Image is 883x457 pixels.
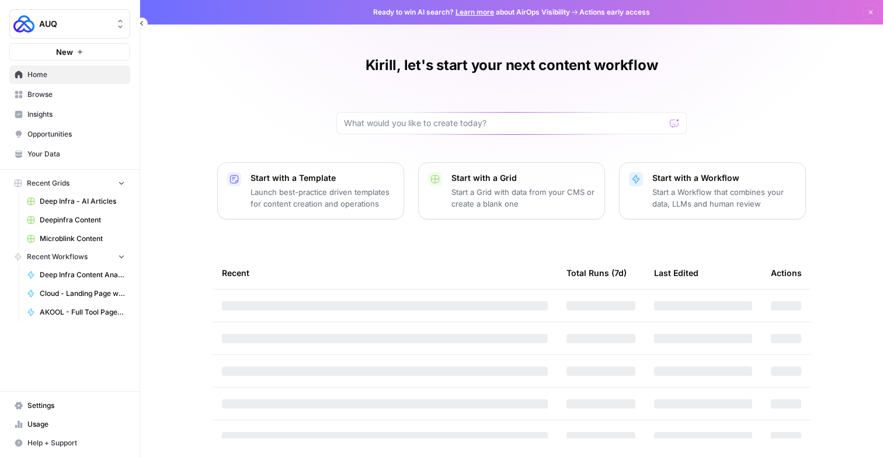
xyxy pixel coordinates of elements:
[654,257,698,289] div: Last Edited
[22,192,130,211] a: Deep Infra - AI Articles
[771,257,802,289] div: Actions
[27,419,125,430] span: Usage
[9,43,130,61] button: New
[366,56,658,75] h1: Kirill, let's start your next content workflow
[39,18,110,30] span: AUQ
[27,178,69,189] span: Recent Grids
[9,175,130,192] button: Recent Grids
[40,270,125,280] span: Deep Infra Content Analysis - Lists
[40,233,125,244] span: Microblink Content
[418,162,605,219] button: Start with a GridStart a Grid with data from your CMS or create a blank one
[27,149,125,159] span: Your Data
[9,85,130,104] a: Browse
[9,105,130,124] a: Insights
[9,9,130,39] button: Workspace: AUQ
[9,125,130,144] a: Opportunities
[22,284,130,303] a: Cloud - Landing Page w Webflow
[27,252,88,262] span: Recent Workflows
[22,211,130,229] a: Deepinfra Content
[27,129,125,139] span: Opportunities
[9,248,130,266] button: Recent Workflows
[9,65,130,84] a: Home
[451,186,595,210] p: Start a Grid with data from your CMS or create a blank one
[22,303,130,322] a: AKOOL - Full Tool Page Workflow - Webflow
[40,288,125,299] span: Cloud - Landing Page w Webflow
[217,162,404,219] button: Start with a TemplateLaunch best-practice driven templates for content creation and operations
[22,229,130,248] a: Microblink Content
[40,215,125,225] span: Deepinfra Content
[251,172,394,184] p: Start with a Template
[251,186,394,210] p: Launch best-practice driven templates for content creation and operations
[27,438,125,448] span: Help + Support
[451,172,595,184] p: Start with a Grid
[619,162,806,219] button: Start with a WorkflowStart a Workflow that combines your data, LLMs and human review
[222,257,548,289] div: Recent
[27,109,125,120] span: Insights
[9,434,130,452] button: Help + Support
[13,13,34,34] img: AUQ Logo
[40,307,125,318] span: AKOOL - Full Tool Page Workflow - Webflow
[56,46,73,58] span: New
[40,196,125,207] span: Deep Infra - AI Articles
[652,186,796,210] p: Start a Workflow that combines your data, LLMs and human review
[27,89,125,100] span: Browse
[9,415,130,434] a: Usage
[456,8,494,16] a: Learn more
[22,266,130,284] a: Deep Infra Content Analysis - Lists
[9,145,130,163] a: Your Data
[27,69,125,80] span: Home
[373,7,570,18] span: Ready to win AI search? about AirOps Visibility
[27,400,125,411] span: Settings
[566,257,627,289] div: Total Runs (7d)
[344,117,665,129] input: What would you like to create today?
[9,396,130,415] a: Settings
[652,172,796,184] p: Start with a Workflow
[579,7,650,18] span: Actions early access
